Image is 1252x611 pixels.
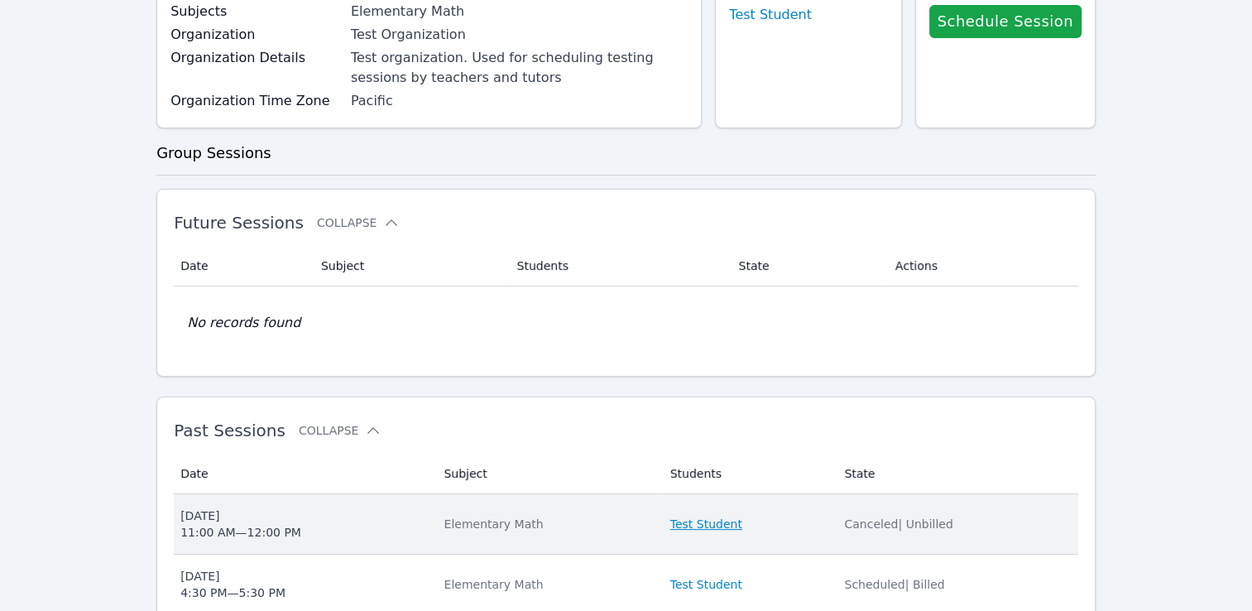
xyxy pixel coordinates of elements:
th: State [729,246,885,286]
div: Pacific [351,91,688,111]
span: Future Sessions [174,213,304,233]
th: Subject [434,454,660,494]
a: Test Student [670,576,742,593]
th: State [834,454,1078,494]
th: Students [660,454,835,494]
label: Organization Time Zone [170,91,341,111]
span: Scheduled | Billed [844,578,944,591]
span: Canceled | Unbilled [844,517,952,531]
div: Elementary Math [444,576,650,593]
th: Subject [311,246,507,286]
tr: [DATE]11:00 AM—12:00 PMElementary MathTest StudentCanceled| Unbilled [174,494,1078,555]
label: Subjects [170,2,341,22]
td: No records found [174,286,1078,359]
th: Date [174,246,311,286]
span: Past Sessions [174,421,285,440]
button: Collapse [317,214,400,231]
div: Test Organization [351,25,688,45]
a: Test Student [729,5,812,25]
label: Organization Details [170,48,341,68]
th: Students [507,246,729,286]
label: Organization [170,25,341,45]
div: [DATE] 11:00 AM — 12:00 PM [180,508,301,541]
a: Test Student [670,516,742,532]
div: Elementary Math [444,516,650,532]
th: Actions [885,246,1078,286]
button: Collapse [299,422,381,439]
a: Schedule Session [929,5,1082,38]
div: Elementary Math [351,2,688,22]
th: Date [174,454,434,494]
div: [DATE] 4:30 PM — 5:30 PM [180,568,285,601]
h3: Group Sessions [156,142,1096,165]
div: Test organization. Used for scheduling testing sessions by teachers and tutors [351,48,688,88]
